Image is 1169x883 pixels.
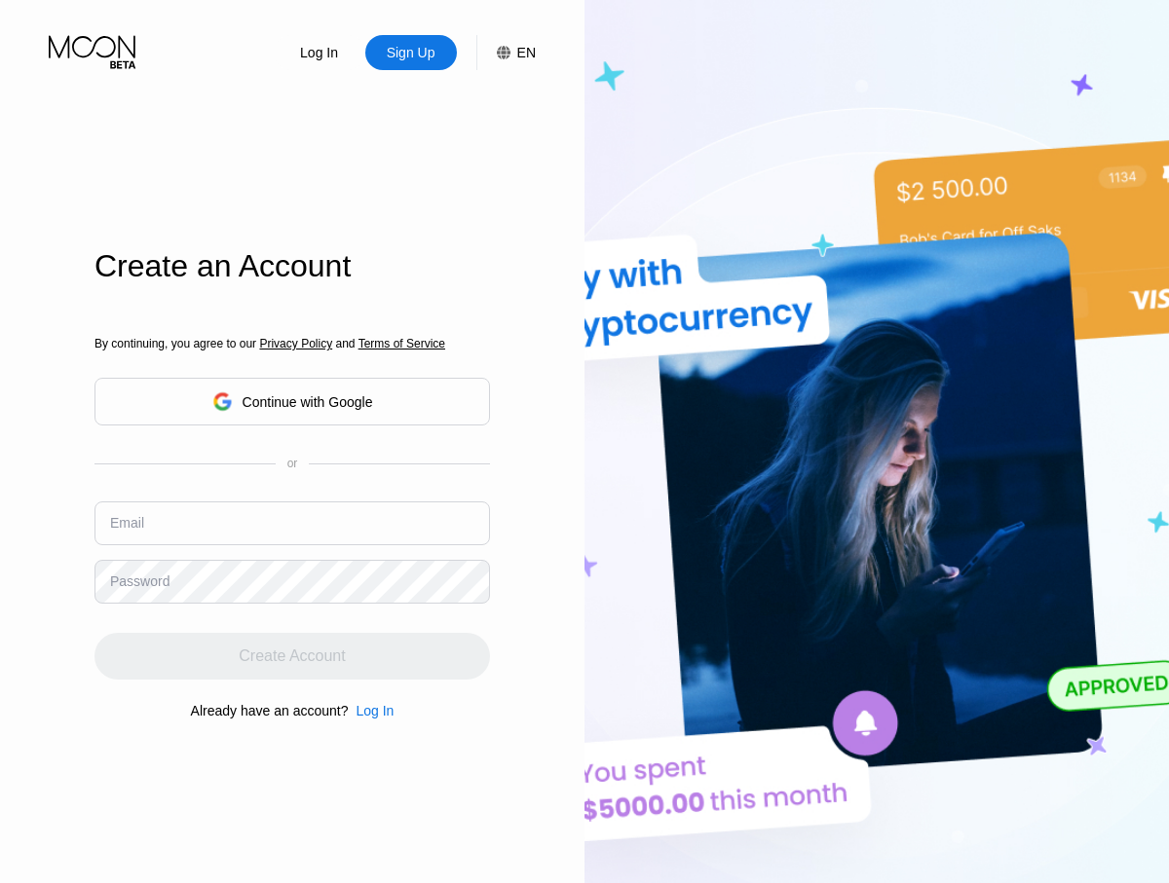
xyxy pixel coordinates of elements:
div: or [287,457,298,470]
div: Create an Account [94,248,490,284]
div: Already have an account? [191,703,349,718]
span: Terms of Service [358,337,445,350]
span: and [332,337,358,350]
div: Continue with Google [243,394,373,410]
div: Continue with Google [94,378,490,425]
div: By continuing, you agree to our [94,337,490,350]
div: Email [110,515,144,531]
div: Sign Up [365,35,457,70]
div: Log In [348,703,394,718]
span: Privacy Policy [259,337,332,350]
div: Log In [274,35,365,70]
div: EN [517,45,536,60]
div: EN [476,35,536,70]
div: Password [110,573,170,589]
div: Log In [356,703,394,718]
div: Sign Up [385,43,437,62]
div: Log In [298,43,340,62]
